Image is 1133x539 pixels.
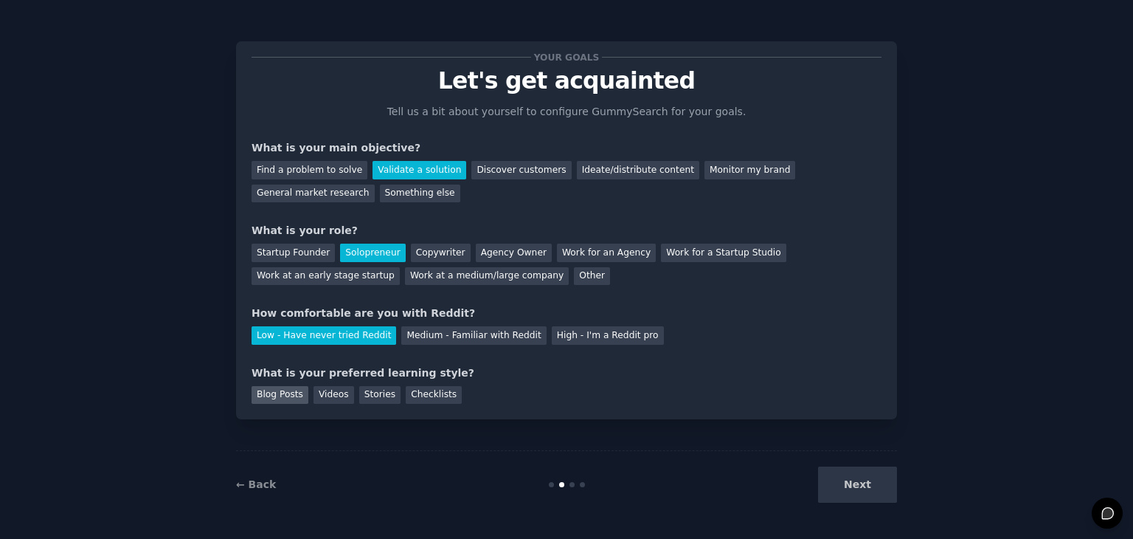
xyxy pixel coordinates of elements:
[476,244,552,262] div: Agency Owner
[252,185,375,203] div: General market research
[252,244,335,262] div: Startup Founder
[252,306,881,321] div: How comfortable are you with Reddit?
[252,365,881,381] div: What is your preferred learning style?
[380,185,460,203] div: Something else
[340,244,405,262] div: Solopreneur
[405,267,569,286] div: Work at a medium/large company
[252,68,881,94] p: Let's get acquainted
[577,161,699,179] div: Ideate/distribute content
[236,478,276,490] a: ← Back
[661,244,786,262] div: Work for a Startup Studio
[252,326,396,345] div: Low - Have never tried Reddit
[252,140,881,156] div: What is your main objective?
[359,386,401,405] div: Stories
[531,49,602,65] span: Your goals
[574,267,610,286] div: Other
[252,223,881,238] div: What is your role?
[313,386,354,405] div: Videos
[401,326,546,345] div: Medium - Familiar with Reddit
[557,244,656,262] div: Work for an Agency
[411,244,471,262] div: Copywriter
[373,161,466,179] div: Validate a solution
[406,386,462,405] div: Checklists
[381,104,752,120] p: Tell us a bit about yourself to configure GummySearch for your goals.
[252,267,400,286] div: Work at an early stage startup
[252,386,308,405] div: Blog Posts
[252,161,367,179] div: Find a problem to solve
[552,326,664,345] div: High - I'm a Reddit pro
[704,161,795,179] div: Monitor my brand
[471,161,571,179] div: Discover customers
